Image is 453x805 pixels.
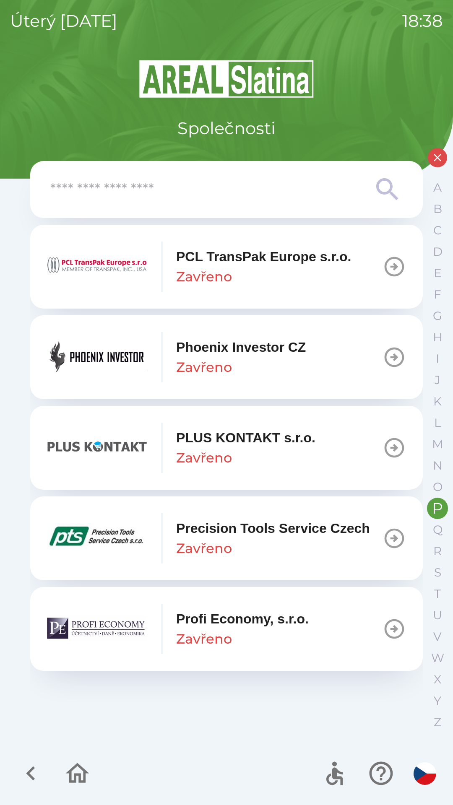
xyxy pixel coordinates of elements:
[47,241,148,292] img: 04439992-0224-4af0-85d5-0e45bea302eb.png
[10,8,117,34] p: úterý [DATE]
[433,223,442,238] p: C
[30,587,423,671] button: Profi Economy, s.r.o.Zavřeno
[432,437,443,452] p: M
[431,651,444,665] p: W
[433,458,443,473] p: N
[433,522,443,537] p: Q
[433,244,443,259] p: D
[30,406,423,490] button: PLUS KONTAKT s.r.o.Zavřeno
[176,247,351,267] p: PCL TransPak Europe s.r.o.
[427,262,448,284] button: E
[427,327,448,348] button: H
[427,241,448,262] button: D
[427,519,448,540] button: Q
[427,562,448,583] button: S
[176,629,232,649] p: Zavřeno
[176,518,370,538] p: Precision Tools Service Czech
[433,480,443,494] p: O
[427,647,448,669] button: W
[434,672,441,687] p: X
[30,225,423,309] button: PCL TransPak Europe s.r.o.Zavřeno
[176,337,306,357] p: Phoenix Investor CZ
[427,712,448,733] button: Z
[434,266,442,280] p: E
[176,357,232,377] p: Zavřeno
[427,540,448,562] button: R
[434,565,441,580] p: S
[30,59,423,99] img: Logo
[427,476,448,498] button: O
[47,332,148,382] img: ab9a4777-ae82-4f12-b396-a24107a7bd47.png
[427,412,448,434] button: L
[427,177,448,198] button: A
[427,198,448,220] button: B
[435,373,440,387] p: J
[436,351,439,366] p: I
[427,498,448,519] button: P
[47,513,148,563] img: 850b4a08-df2d-44a1-8e47-45667ba07c3c.png
[47,423,148,473] img: 0cacb1c7-f8e8-49b4-bec2-d09c5de5fb05.png
[30,315,423,399] button: Phoenix Investor CZZavřeno
[433,180,442,195] p: A
[427,391,448,412] button: K
[434,587,441,601] p: T
[427,284,448,305] button: F
[427,434,448,455] button: M
[427,220,448,241] button: C
[176,609,309,629] p: Profi Economy, s.r.o.
[427,669,448,690] button: X
[427,605,448,626] button: U
[30,496,423,580] button: Precision Tools Service CzechZavřeno
[176,538,232,558] p: Zavřeno
[433,330,443,345] p: H
[177,116,276,141] p: Společnosti
[414,762,436,785] img: cs flag
[47,604,148,654] img: 9ab89496-ed9d-489e-8f8f-0c058a810b23.png
[176,267,232,287] p: Zavřeno
[427,348,448,369] button: I
[434,415,441,430] p: L
[434,715,441,730] p: Z
[427,690,448,712] button: Y
[427,583,448,605] button: T
[433,629,442,644] p: V
[433,309,442,323] p: G
[176,448,232,468] p: Zavřeno
[432,501,443,516] p: P
[427,369,448,391] button: J
[434,287,441,302] p: F
[433,544,442,558] p: R
[176,428,315,448] p: PLUS KONTAKT s.r.o.
[434,693,441,708] p: Y
[433,608,442,623] p: U
[433,394,442,409] p: K
[433,202,442,216] p: B
[427,626,448,647] button: V
[402,8,443,34] p: 18:38
[427,455,448,476] button: N
[427,305,448,327] button: G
